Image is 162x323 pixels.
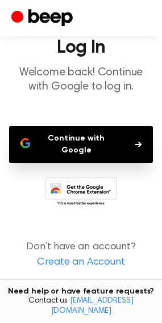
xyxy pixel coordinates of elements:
[11,7,76,29] a: Beep
[7,296,155,316] span: Contact us
[9,39,153,57] h1: Log In
[9,240,153,270] p: Don’t have an account?
[51,297,134,315] a: [EMAIL_ADDRESS][DOMAIN_NAME]
[11,255,151,270] a: Create an Account
[9,66,153,94] p: Welcome back! Continue with Google to log in.
[9,126,153,163] button: Continue with Google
